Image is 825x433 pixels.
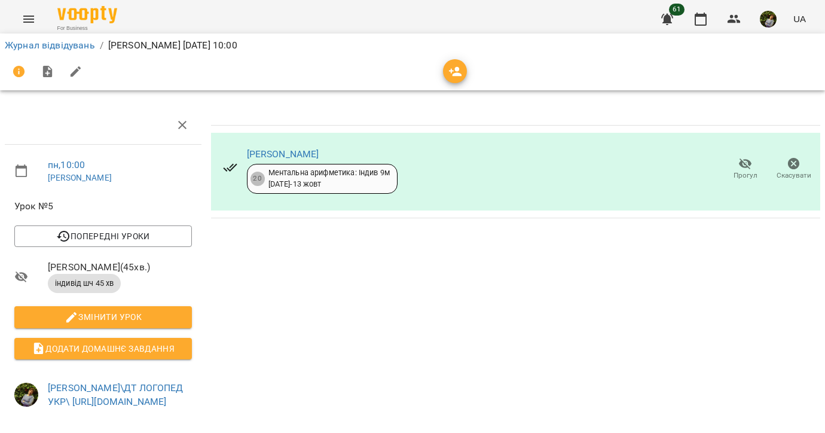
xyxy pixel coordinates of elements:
a: [PERSON_NAME] [247,148,319,160]
a: Журнал відвідувань [5,39,95,51]
button: UA [789,8,811,30]
p: [PERSON_NAME] [DATE] 10:00 [108,38,237,53]
span: For Business [57,25,117,32]
button: Menu [14,5,43,33]
a: [PERSON_NAME] [48,173,112,182]
button: Скасувати [769,153,818,186]
span: Змінити урок [24,310,182,324]
button: Прогул [721,153,769,186]
img: b75e9dd987c236d6cf194ef640b45b7d.jpg [760,11,777,28]
button: Попередні уроки [14,225,192,247]
span: [PERSON_NAME] ( 45 хв. ) [48,260,192,275]
span: UA [793,13,806,25]
span: індивід шч 45 хв [48,278,121,289]
a: [PERSON_NAME]\ДТ ЛОГОПЕД УКР\ [URL][DOMAIN_NAME] [48,382,184,408]
span: Попередні уроки [24,229,182,243]
span: Урок №5 [14,199,192,214]
li: / [100,38,103,53]
img: b75e9dd987c236d6cf194ef640b45b7d.jpg [14,383,38,407]
span: 61 [669,4,685,16]
span: Прогул [734,170,757,181]
button: Додати домашнє завдання [14,338,192,359]
nav: breadcrumb [5,38,820,53]
span: Скасувати [777,170,811,181]
button: Змінити урок [14,306,192,328]
div: Ментальна арифметика: Індив 9м [DATE] - 13 жовт [268,167,390,190]
a: пн , 10:00 [48,159,85,170]
div: 20 [250,172,265,186]
img: Voopty Logo [57,6,117,23]
span: Додати домашнє завдання [24,341,182,356]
